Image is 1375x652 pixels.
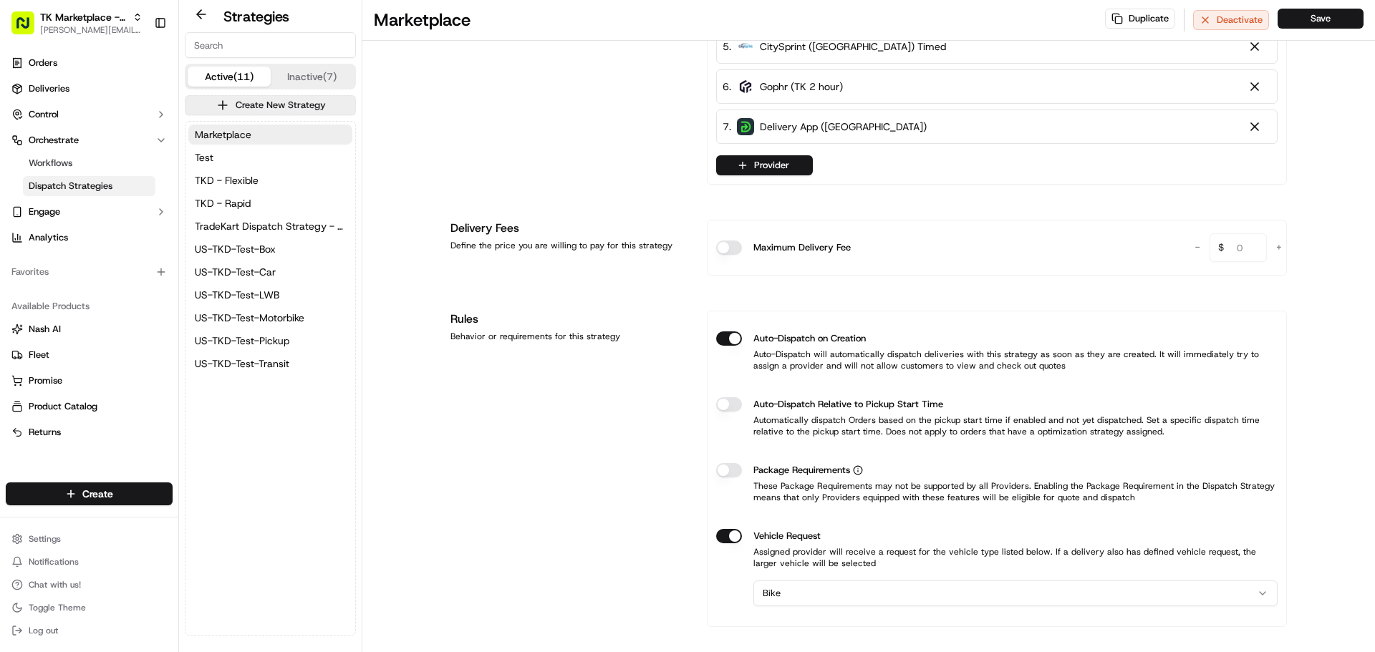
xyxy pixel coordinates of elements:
span: Product Catalog [29,400,97,413]
input: Got a question? Start typing here... [37,92,258,107]
span: Returns [29,426,61,439]
button: Create New Strategy [185,95,356,115]
div: Behavior or requirements for this strategy [450,331,690,342]
div: We're available if you need us! [49,151,181,162]
h1: Delivery Fees [450,220,690,237]
button: Toggle Theme [6,598,173,618]
span: Engage [29,205,60,218]
span: Promise [29,374,62,387]
a: Product Catalog [11,400,167,413]
button: Fleet [6,344,173,366]
a: US-TKD-Test-LWB [188,285,352,305]
span: Deliveries [29,82,69,95]
div: 📗 [14,209,26,220]
span: US-TKD-Test-Box [195,242,276,256]
button: TKD - Rapid [188,193,352,213]
button: US-TKD-Test-Pickup [188,331,352,351]
span: Pylon [143,243,173,253]
label: Auto-Dispatch Relative to Pickup Start Time [753,397,943,412]
label: Vehicle Request [753,529,821,543]
button: Provider [716,155,813,175]
button: Start new chat [243,141,261,158]
span: Delivery App ([GEOGRAPHIC_DATA]) [760,120,927,134]
button: TK Marketplace - TKD [40,10,127,24]
span: $ [1212,235,1230,264]
div: Available Products [6,295,173,318]
span: US-TKD-Test-LWB [195,288,279,302]
input: Search [185,32,356,58]
a: TKD - Flexible [188,170,352,190]
span: [PERSON_NAME][EMAIL_ADDRESS][DOMAIN_NAME] [40,24,143,36]
button: Nash AI [6,318,173,341]
label: Auto-Dispatch on Creation [753,331,866,346]
div: 6 . [723,79,843,94]
img: city_sprint_logo.png [737,38,754,55]
a: Test [188,147,352,167]
button: Active (11) [188,67,271,87]
span: TKD - Rapid [195,196,251,210]
button: TradeKart Dispatch Strategy - Choice Assign [188,216,352,236]
a: Orders [6,52,173,74]
button: US-TKD-Test-Box [188,239,352,259]
h1: Marketplace [374,9,471,31]
button: Settings [6,529,173,549]
button: US-TKD-Test-Motorbike [188,308,352,328]
h1: Rules [450,311,690,328]
div: Define the price you are willing to pay for this strategy [450,240,690,251]
img: gophr-logo.jpg [737,78,754,95]
button: Control [6,103,173,126]
div: 💻 [121,209,132,220]
button: Returns [6,421,173,444]
button: Marketplace [188,125,352,145]
a: Fleet [11,349,167,361]
p: Assigned provider will receive a request for the vehicle type listed below. If a delivery also ha... [716,546,1278,569]
button: Promise [6,369,173,392]
span: Knowledge Base [29,208,110,222]
span: Nash AI [29,323,61,336]
a: Dispatch Strategies [23,176,155,196]
a: Workflows [23,153,155,173]
span: Toggle Theme [29,602,86,613]
button: Orchestrate [6,129,173,152]
button: US-TKD-Test-Car [188,262,352,282]
p: Welcome 👋 [14,57,261,80]
button: Engage [6,200,173,223]
span: Create [82,487,113,501]
button: Duplicate [1105,9,1175,29]
a: 📗Knowledge Base [9,202,115,228]
button: US-TKD-Test-Transit [188,354,352,374]
span: Fleet [29,349,49,361]
button: Package Requirements [853,465,863,475]
div: 5 . [723,39,946,54]
button: Create [6,482,173,505]
span: TradeKart Dispatch Strategy - Choice Assign [195,219,346,233]
a: Promise [11,374,167,387]
img: 1736555255976-a54dd68f-1ca7-489b-9aae-adbdc363a1c4 [14,137,40,162]
button: Inactive (7) [271,67,354,87]
a: Analytics [6,226,173,249]
button: TK Marketplace - TKD[PERSON_NAME][EMAIL_ADDRESS][DOMAIN_NAME] [6,6,148,40]
button: Save [1278,9,1364,29]
span: US-TKD-Test-Motorbike [195,311,304,325]
span: Notifications [29,556,79,568]
p: These Package Requirements may not be supported by all Providers. Enabling the Package Requiremen... [716,480,1278,503]
button: Chat with us! [6,575,173,595]
span: Orchestrate [29,134,79,147]
label: Maximum Delivery Fee [753,240,851,255]
div: Favorites [6,261,173,283]
span: Orders [29,57,57,69]
button: Deactivate [1193,10,1269,30]
h2: Strategies [223,6,289,26]
span: Analytics [29,231,68,244]
a: Returns [11,426,167,439]
span: Chat with us! [29,579,81,590]
button: Log out [6,621,173,641]
a: Nash AI [11,323,167,336]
